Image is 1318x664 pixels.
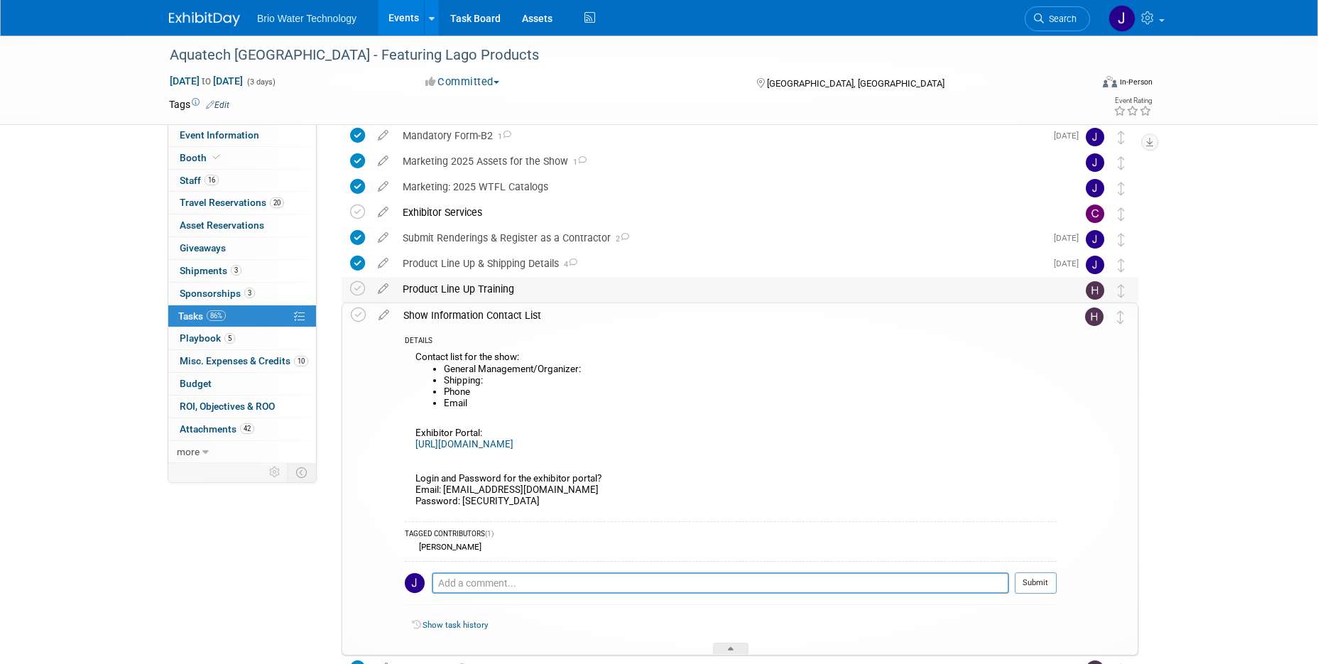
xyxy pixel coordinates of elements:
[168,305,316,327] a: Tasks86%
[240,423,254,434] span: 42
[207,310,226,321] span: 86%
[1006,74,1153,95] div: Event Format
[168,441,316,463] a: more
[1118,284,1125,298] i: Move task
[1086,128,1104,146] img: James Park
[405,529,1057,541] div: TAGGED CONTRIBUTORS
[767,78,944,89] span: [GEOGRAPHIC_DATA], [GEOGRAPHIC_DATA]
[168,260,316,282] a: Shipments3
[180,423,254,435] span: Attachments
[1085,307,1104,326] img: Harry Mesak
[1025,6,1090,31] a: Search
[444,398,1057,409] li: Email
[168,237,316,259] a: Giveaways
[371,232,396,244] a: edit
[1118,182,1125,195] i: Move task
[180,378,212,389] span: Budget
[1086,153,1104,172] img: James Park
[1054,233,1086,243] span: [DATE]
[180,219,264,231] span: Asset Reservations
[200,75,213,87] span: to
[396,226,1045,250] div: Submit Renderings & Register as a Contractor
[257,13,356,24] span: Brio Water Technology
[559,260,577,269] span: 4
[405,348,1057,514] div: Contact list for the show: Exhibitor Portal: Login and Password for the exhibitor portal? Email: ...
[1086,179,1104,197] img: James Park
[165,43,1069,68] div: Aquatech [GEOGRAPHIC_DATA] - Featuring Lago Products
[270,197,284,208] span: 20
[1086,205,1104,223] img: Cynthia Mendoza
[180,152,223,163] span: Booth
[205,175,219,185] span: 16
[396,124,1045,148] div: Mandatory Form-B2
[423,620,488,630] a: Show task history
[415,439,513,450] a: [URL][DOMAIN_NAME]
[180,355,308,366] span: Misc. Expenses & Credits
[420,75,505,89] button: Committed
[263,463,288,481] td: Personalize Event Tab Strip
[396,303,1057,327] div: Show Information Contact List
[168,327,316,349] a: Playbook5
[177,446,200,457] span: more
[1103,76,1117,87] img: Format-Inperson.png
[294,356,308,366] span: 10
[1118,207,1125,221] i: Move task
[180,242,226,254] span: Giveaways
[405,336,1057,348] div: DETAILS
[1118,156,1125,170] i: Move task
[244,288,255,298] span: 3
[168,124,316,146] a: Event Information
[246,77,276,87] span: (3 days)
[371,155,396,168] a: edit
[1113,97,1152,104] div: Event Rating
[180,175,219,186] span: Staff
[180,401,275,412] span: ROI, Objectives & ROO
[568,158,587,167] span: 1
[288,463,317,481] td: Toggle Event Tabs
[1118,258,1125,272] i: Move task
[415,542,481,552] div: [PERSON_NAME]
[169,97,229,111] td: Tags
[1054,131,1086,141] span: [DATE]
[169,75,244,87] span: [DATE] [DATE]
[371,309,396,322] a: edit
[180,265,241,276] span: Shipments
[180,332,235,344] span: Playbook
[168,350,316,372] a: Misc. Expenses & Credits10
[396,149,1057,173] div: Marketing 2025 Assets for the Show
[180,288,255,299] span: Sponsorships
[444,375,1057,386] li: Shipping:
[1117,310,1124,324] i: Move task
[224,333,235,344] span: 5
[169,12,240,26] img: ExhibitDay
[1086,281,1104,300] img: Harry Mesak
[396,175,1057,199] div: Marketing: 2025 WTFL Catalogs
[168,214,316,236] a: Asset Reservations
[405,573,425,593] img: James Park
[1119,77,1153,87] div: In-Person
[371,257,396,270] a: edit
[1118,233,1125,246] i: Move task
[213,153,220,161] i: Booth reservation complete
[168,192,316,214] a: Travel Reservations20
[1118,131,1125,144] i: Move task
[1086,230,1104,249] img: James Park
[168,373,316,395] a: Budget
[168,418,316,440] a: Attachments42
[231,265,241,276] span: 3
[611,234,629,244] span: 2
[1015,572,1057,594] button: Submit
[168,283,316,305] a: Sponsorships3
[1054,258,1086,268] span: [DATE]
[396,277,1057,301] div: Product Line Up Training
[1086,256,1104,274] img: James Kang
[371,206,396,219] a: edit
[396,251,1045,276] div: Product Line Up & Shipping Details
[493,132,511,141] span: 1
[396,200,1057,224] div: Exhibitor Services
[485,530,494,538] span: (1)
[206,100,229,110] a: Edit
[371,180,396,193] a: edit
[371,283,396,295] a: edit
[444,364,1057,375] li: General Management/Organizer:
